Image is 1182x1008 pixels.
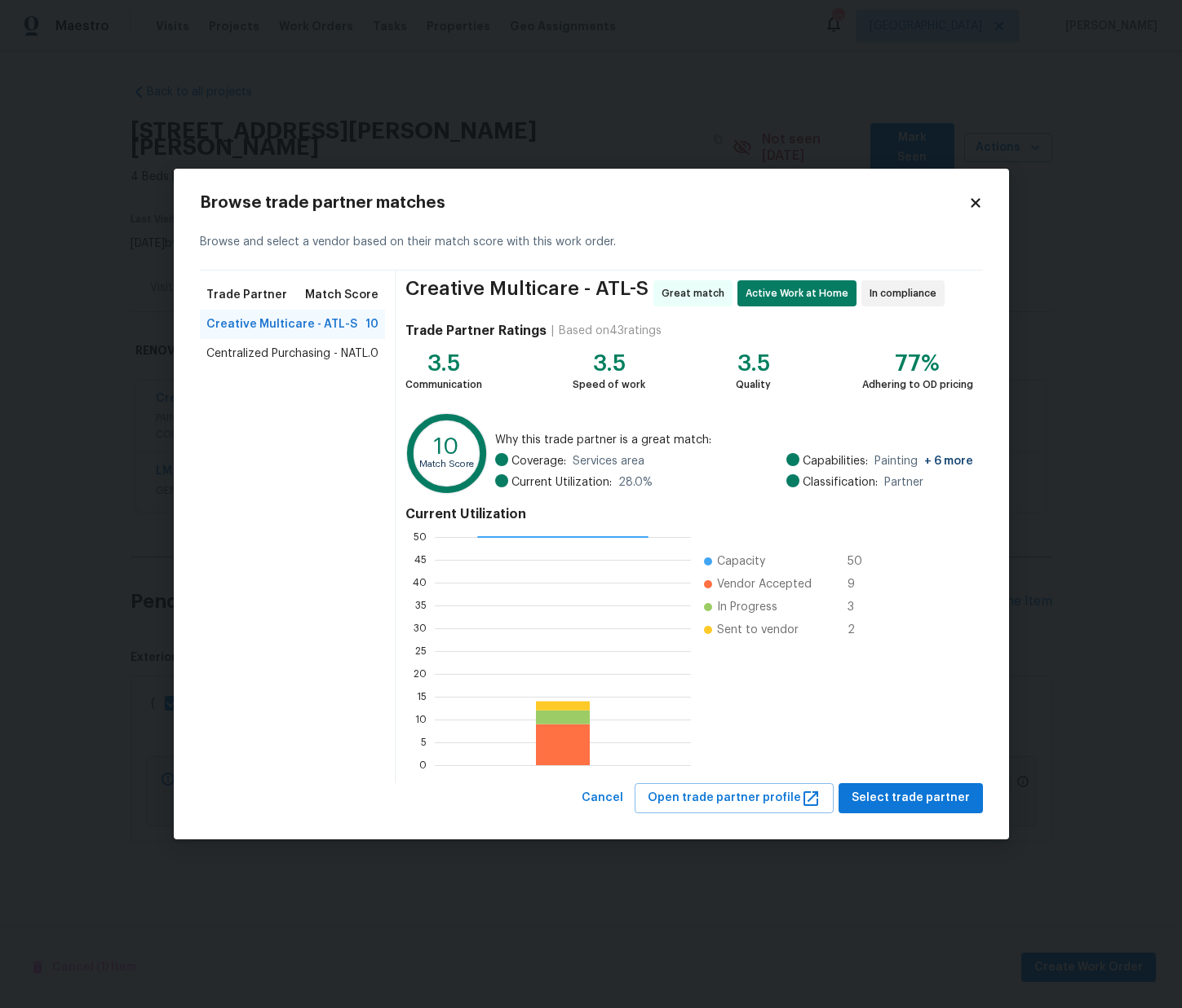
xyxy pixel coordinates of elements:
[420,460,475,469] text: Match Score
[870,285,943,302] span: In compliance
[414,532,427,542] text: 50
[414,623,427,633] text: 30
[848,622,874,638] span: 2
[495,432,973,448] span: Why this trade partner is a great match:
[415,601,427,610] text: 35
[417,692,427,702] text: 15
[200,214,983,271] div: Browse and select a vendor based on their match score with this work order.
[635,783,834,813] button: Open trade partner profile
[414,669,427,679] text: 20
[206,287,287,303] span: Trade Partner
[736,355,771,372] div: 3.5
[405,506,972,522] h4: Current Utilization
[848,576,874,592] span: 9
[839,783,983,813] button: Select trade partner
[717,599,777,615] span: In Progress
[305,287,379,303] span: Match Score
[421,737,427,747] text: 5
[662,285,731,302] span: Great match
[405,323,547,339] h4: Trade Partner Ratings
[370,346,379,362] span: 0
[573,453,644,469] span: Services area
[206,346,370,362] span: Centralized Purchasing - NATL.
[848,553,874,570] span: 50
[717,553,765,570] span: Capacity
[618,474,653,491] span: 28.0 %
[200,195,968,211] h2: Browse trade partner matches
[414,555,427,565] text: 45
[884,474,923,491] span: Partner
[419,760,427,770] text: 0
[405,355,482,372] div: 3.5
[803,474,878,491] span: Classification:
[206,316,357,332] span: Creative Multicare - ATL-S
[415,715,427,724] text: 10
[717,622,799,638] span: Sent to vendor
[511,453,566,469] span: Coverage:
[511,474,612,491] span: Current Utilization:
[746,285,855,302] span: Active Work at Home
[852,788,970,808] span: Select trade partner
[547,323,559,339] div: |
[648,788,821,808] span: Open trade partner profile
[415,646,427,656] text: 25
[862,376,973,393] div: Adhering to OD pricing
[874,453,973,469] span: Painting
[736,376,771,393] div: Quality
[848,599,874,615] span: 3
[435,435,460,458] text: 10
[575,783,630,813] button: Cancel
[405,280,649,306] span: Creative Multicare - ATL-S
[573,376,645,393] div: Speed of work
[413,578,427,588] text: 40
[405,376,482,393] div: Communication
[559,323,662,339] div: Based on 43 ratings
[862,355,973,372] div: 77%
[803,453,868,469] span: Capabilities:
[573,355,645,372] div: 3.5
[717,576,812,592] span: Vendor Accepted
[365,316,379,332] span: 10
[924,456,973,467] span: + 6 more
[582,788,623,808] span: Cancel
